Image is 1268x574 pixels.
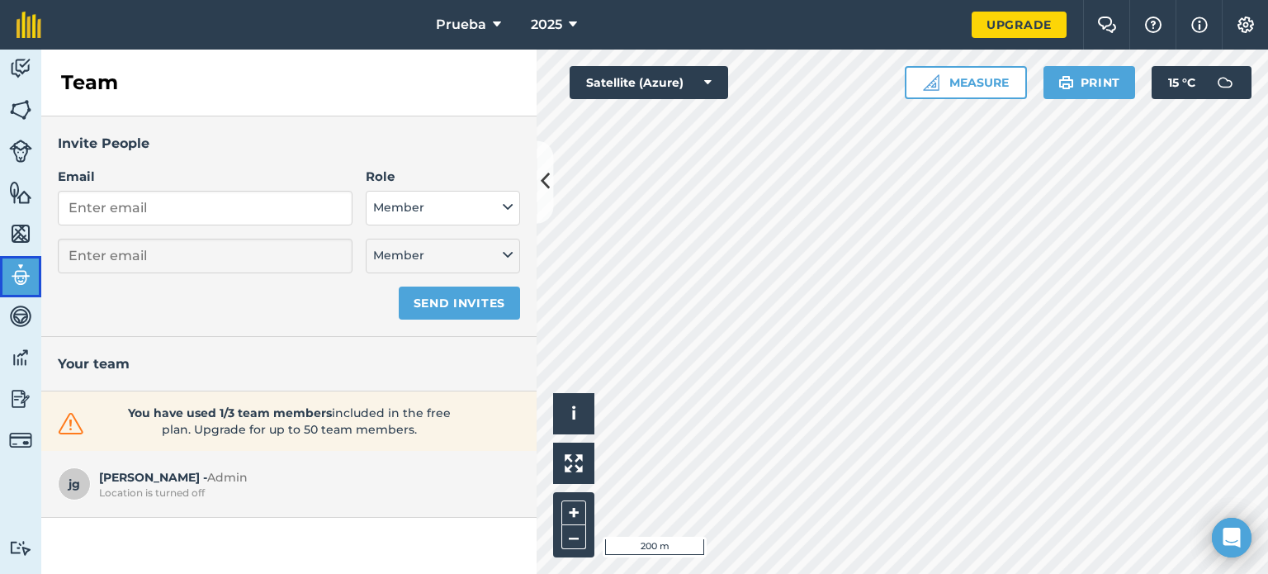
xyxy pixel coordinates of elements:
button: Member [366,191,520,225]
label: Role [366,167,520,187]
h3: Your team [58,353,520,375]
img: svg+xml;base64,PD94bWwgdmVyc2lvbj0iMS4wIiBlbmNvZGluZz0idXRmLTgiPz4KPCEtLSBHZW5lcmF0b3I6IEFkb2JlIE... [9,429,32,452]
a: You have used 1/3 team membersincluded in the free plan. Upgrade for up to 50 team members. [54,405,523,438]
span: included in the free plan. Upgrade for up to 50 team members. [113,405,465,438]
img: svg+xml;base64,PHN2ZyB4bWxucz0iaHR0cDovL3d3dy53My5vcmcvMjAwMC9zdmciIHdpZHRoPSI1NiIgaGVpZ2h0PSI2MC... [9,180,32,205]
button: Print [1043,66,1136,99]
img: svg+xml;base64,PD94bWwgdmVyc2lvbj0iMS4wIiBlbmNvZGluZz0idXRmLTgiPz4KPCEtLSBHZW5lcmF0b3I6IEFkb2JlIE... [9,304,32,329]
span: 2025 [531,15,562,35]
button: Satellite (Azure) [570,66,728,99]
span: Prueba [436,15,486,35]
a: Upgrade [972,12,1067,38]
img: A question mark icon [1143,17,1163,33]
img: svg+xml;base64,PD94bWwgdmVyc2lvbj0iMS4wIiBlbmNvZGluZz0idXRmLTgiPz4KPCEtLSBHZW5lcmF0b3I6IEFkb2JlIE... [1209,66,1242,99]
button: – [561,525,586,549]
span: 15 ° C [1168,66,1195,99]
strong: You have used 1/3 team members [128,406,332,420]
img: svg+xml;base64,PD94bWwgdmVyc2lvbj0iMS4wIiBlbmNvZGluZz0idXRmLTgiPz4KPCEtLSBHZW5lcmF0b3I6IEFkb2JlIE... [9,345,32,370]
img: svg+xml;base64,PD94bWwgdmVyc2lvbj0iMS4wIiBlbmNvZGluZz0idXRmLTgiPz4KPCEtLSBHZW5lcmF0b3I6IEFkb2JlIE... [9,56,32,81]
img: Ruler icon [923,74,939,91]
img: svg+xml;base64,PD94bWwgdmVyc2lvbj0iMS4wIiBlbmNvZGluZz0idXRmLTgiPz4KPCEtLSBHZW5lcmF0b3I6IEFkb2JlIE... [9,140,32,163]
label: Email [58,167,352,187]
img: Two speech bubbles overlapping with the left bubble in the forefront [1097,17,1117,33]
span: jg [58,467,91,500]
input: Enter email [58,239,352,273]
img: svg+xml;base64,PHN2ZyB4bWxucz0iaHR0cDovL3d3dy53My5vcmcvMjAwMC9zdmciIHdpZHRoPSIxNyIgaGVpZ2h0PSIxNy... [1191,15,1208,35]
img: svg+xml;base64,PD94bWwgdmVyc2lvbj0iMS4wIiBlbmNvZGluZz0idXRmLTgiPz4KPCEtLSBHZW5lcmF0b3I6IEFkb2JlIE... [9,387,32,411]
input: Enter email [58,191,352,225]
img: Four arrows, one pointing top left, one top right, one bottom right and the last bottom left [565,454,583,472]
img: svg+xml;base64,PD94bWwgdmVyc2lvbj0iMS4wIiBlbmNvZGluZz0idXRmLTgiPz4KPCEtLSBHZW5lcmF0b3I6IEFkb2JlIE... [9,263,32,287]
h2: Team [61,69,118,96]
button: + [561,500,586,525]
img: svg+xml;base64,PHN2ZyB4bWxucz0iaHR0cDovL3d3dy53My5vcmcvMjAwMC9zdmciIHdpZHRoPSI1NiIgaGVpZ2h0PSI2MC... [9,97,32,122]
h3: Invite People [58,133,520,154]
img: svg+xml;base64,PD94bWwgdmVyc2lvbj0iMS4wIiBlbmNvZGluZz0idXRmLTgiPz4KPCEtLSBHZW5lcmF0b3I6IEFkb2JlIE... [9,540,32,556]
div: Location is turned off [99,486,512,500]
img: svg+xml;base64,PHN2ZyB4bWxucz0iaHR0cDovL3d3dy53My5vcmcvMjAwMC9zdmciIHdpZHRoPSI1NiIgaGVpZ2h0PSI2MC... [9,221,32,246]
img: svg+xml;base64,PHN2ZyB4bWxucz0iaHR0cDovL3d3dy53My5vcmcvMjAwMC9zdmciIHdpZHRoPSIzMiIgaGVpZ2h0PSIzMC... [54,411,88,436]
button: Measure [905,66,1027,99]
span: Admin [207,470,248,485]
button: 15 °C [1152,66,1251,99]
button: Member [366,239,520,273]
button: i [553,393,594,434]
img: A cog icon [1236,17,1256,33]
span: i [571,403,576,424]
div: Open Intercom Messenger [1212,518,1251,557]
img: fieldmargin Logo [17,12,41,38]
img: svg+xml;base64,PHN2ZyB4bWxucz0iaHR0cDovL3d3dy53My5vcmcvMjAwMC9zdmciIHdpZHRoPSIxOSIgaGVpZ2h0PSIyNC... [1058,73,1074,93]
span: [PERSON_NAME] - [99,468,512,500]
button: Send invites [399,287,520,320]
